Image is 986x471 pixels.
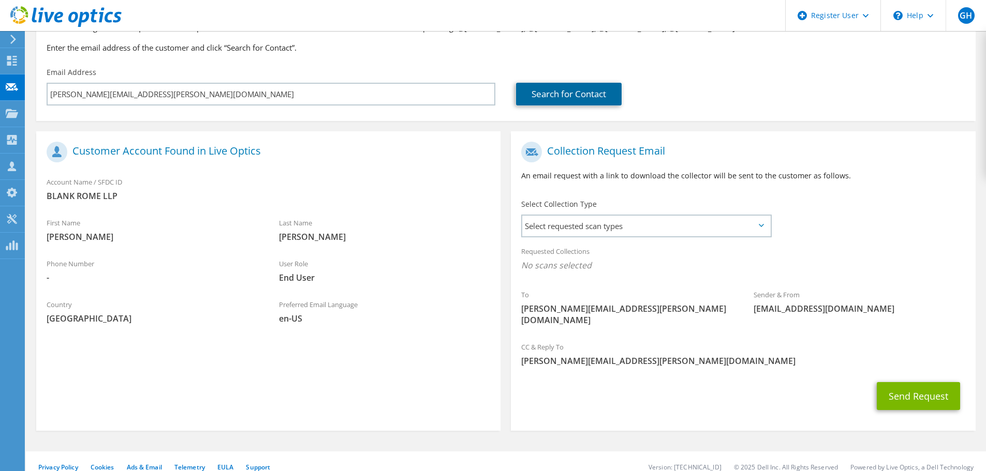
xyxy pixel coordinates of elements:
[47,42,965,53] h3: Enter the email address of the customer and click “Search for Contact”.
[279,313,491,324] span: en-US
[958,7,975,24] span: GH
[269,212,501,248] div: Last Name
[279,231,491,242] span: [PERSON_NAME]
[893,11,903,20] svg: \n
[36,212,269,248] div: First Name
[47,190,490,202] span: BLANK ROME LLP
[522,216,770,236] span: Select requested scan types
[47,231,258,242] span: [PERSON_NAME]
[521,142,960,162] h1: Collection Request Email
[521,199,597,209] label: Select Collection Type
[516,83,622,105] a: Search for Contact
[521,303,733,326] span: [PERSON_NAME][EMAIL_ADDRESS][PERSON_NAME][DOMAIN_NAME]
[511,240,975,279] div: Requested Collections
[36,253,269,288] div: Phone Number
[47,67,96,78] label: Email Address
[36,171,501,207] div: Account Name / SFDC ID
[47,313,258,324] span: [GEOGRAPHIC_DATA]
[269,253,501,288] div: User Role
[511,284,743,331] div: To
[47,142,485,162] h1: Customer Account Found in Live Optics
[47,272,258,283] span: -
[36,294,269,329] div: Country
[511,336,975,372] div: CC & Reply To
[269,294,501,329] div: Preferred Email Language
[279,272,491,283] span: End User
[521,260,965,271] span: No scans selected
[743,284,976,320] div: Sender & From
[521,355,965,367] span: [PERSON_NAME][EMAIL_ADDRESS][PERSON_NAME][DOMAIN_NAME]
[521,170,965,181] p: An email request with a link to download the collector will be sent to the customer as follows.
[754,303,965,314] span: [EMAIL_ADDRESS][DOMAIN_NAME]
[877,382,960,410] button: Send Request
